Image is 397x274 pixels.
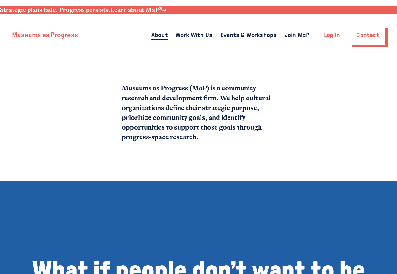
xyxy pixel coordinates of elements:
a: Learn about MaP³→ [110,6,167,13]
a: Join MaP [285,30,310,40]
a: About [151,30,168,40]
a: Log In [318,26,346,45]
a: Contact [350,26,385,45]
a: Events & Workshops [220,30,277,40]
a: Museums as Progress [12,32,78,39]
p: Museums as Progress (MaP) is a community research and development firm. We help cultural organiza... [122,83,275,142]
a: Work With Us [175,30,212,40]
